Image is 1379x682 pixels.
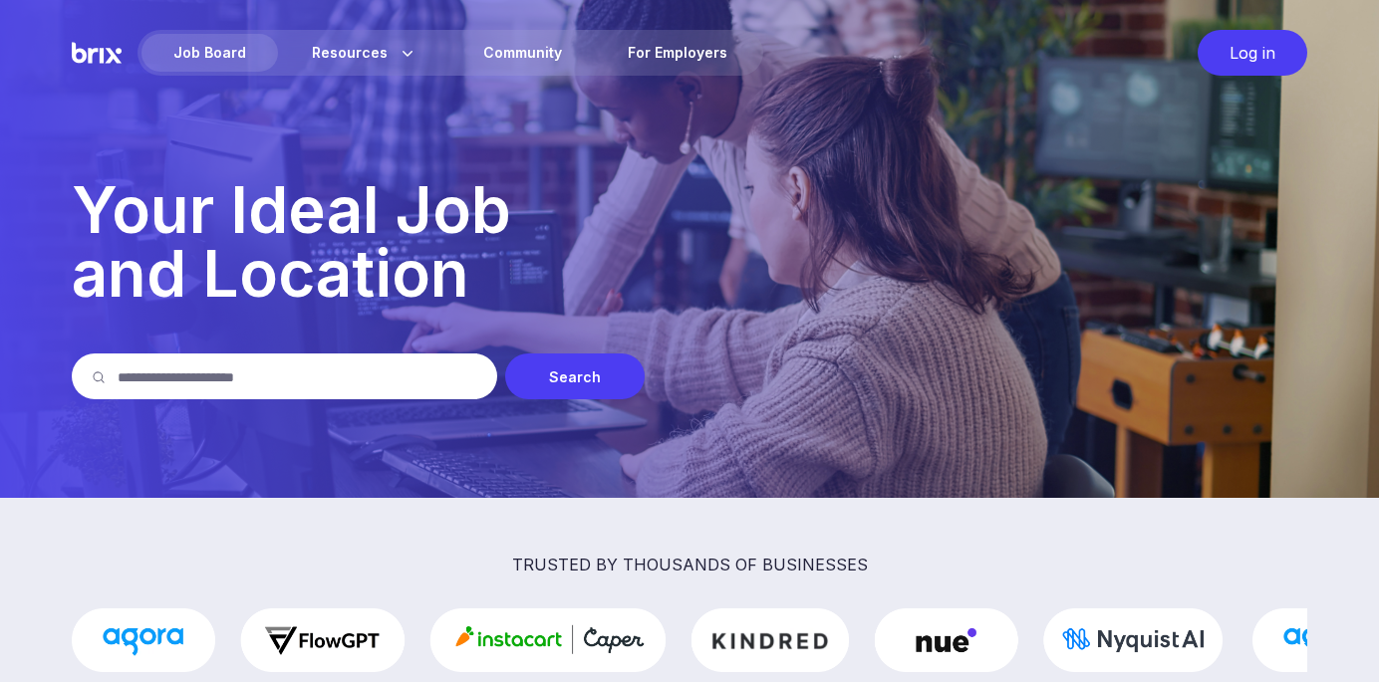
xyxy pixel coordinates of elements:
p: Your Ideal Job and Location [72,178,1307,306]
div: Search [505,353,645,399]
div: Job Board [141,34,278,72]
a: Log in [1188,30,1307,76]
img: Brix Logo [72,30,122,76]
a: Community [451,34,594,72]
div: Resources [280,34,449,72]
a: For Employers [596,34,759,72]
div: Log in [1198,30,1307,76]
